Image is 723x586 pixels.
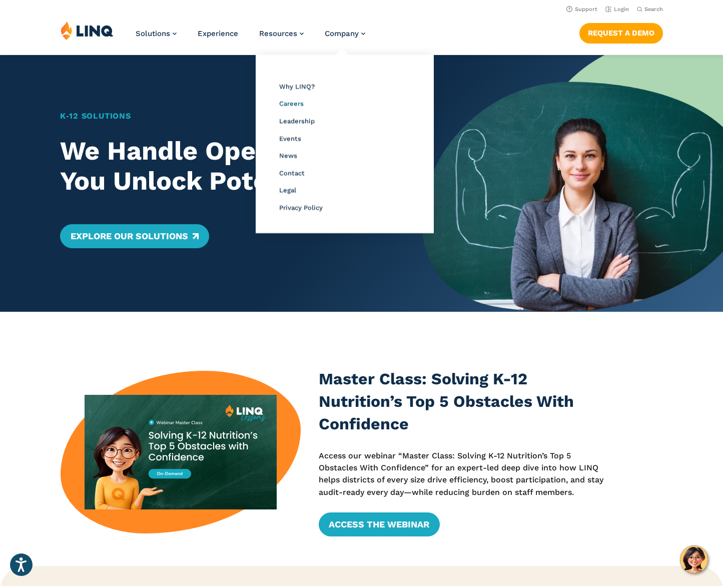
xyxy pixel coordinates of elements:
a: Experience [198,29,238,38]
img: LINQ | K‑12 Software [61,21,114,40]
img: Home Banner [422,55,723,312]
a: Company [325,29,365,38]
a: Support [566,6,597,13]
nav: Primary Navigation [136,21,365,54]
a: Access the Webinar [319,512,439,536]
span: Company [325,29,359,38]
a: Careers [279,100,304,107]
span: Solutions [136,29,170,38]
a: Resources [259,29,304,38]
span: Resources [259,29,297,38]
h1: K‑12 Solutions [60,110,392,122]
a: Why LINQ? [279,83,315,90]
a: Explore Our Solutions [60,224,209,248]
a: Login [605,6,629,13]
a: Solutions [136,29,177,38]
h2: We Handle Operations. You Unlock Potential. [60,136,392,196]
a: News [279,152,297,159]
a: Request a Demo [579,23,663,43]
a: Legal [279,186,296,194]
a: Privacy Policy [279,204,323,211]
h3: Master Class: Solving K-12 Nutrition’s Top 5 Obstacles With Confidence [319,368,611,436]
a: Leadership [279,117,315,125]
button: Hello, have a question? Let’s chat. [680,545,708,573]
button: Open Search Bar [637,6,663,13]
span: Search [644,6,663,13]
nav: Button Navigation [579,21,663,43]
a: Contact [279,169,305,177]
p: Access our webinar “Master Class: Solving K-12 Nutrition’s Top 5 Obstacles With Confidence” for a... [319,450,611,498]
a: Events [279,135,301,142]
